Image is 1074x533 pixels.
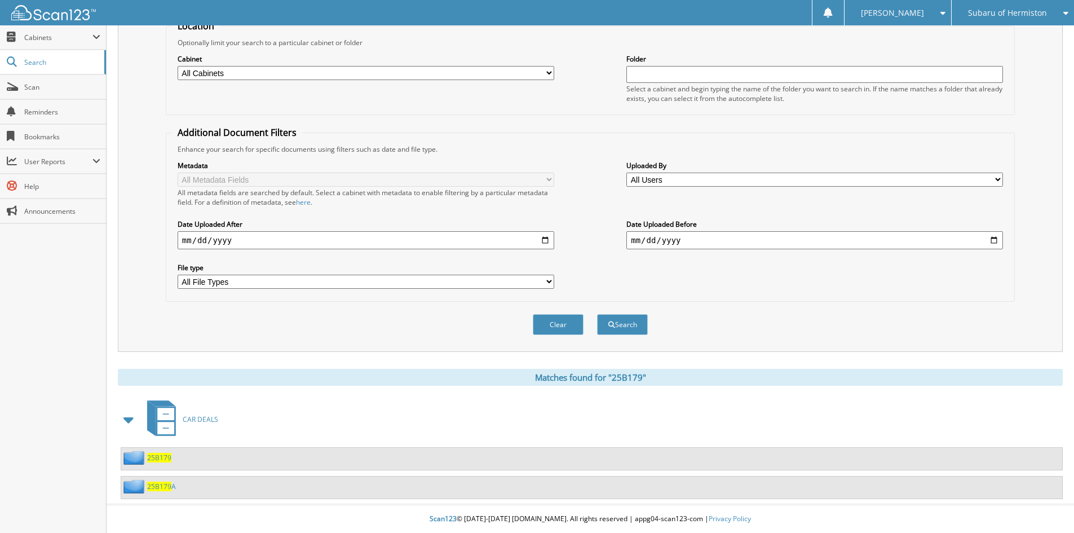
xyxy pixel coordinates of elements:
[24,82,100,92] span: Scan
[172,126,302,139] legend: Additional Document Filters
[107,505,1074,533] div: © [DATE]-[DATE] [DOMAIN_NAME]. All rights reserved | appg04-scan123-com |
[626,54,1003,64] label: Folder
[178,263,554,272] label: File type
[296,197,311,207] a: here
[172,144,1009,154] div: Enhance your search for specific documents using filters such as date and file type.
[709,514,751,523] a: Privacy Policy
[147,482,176,491] a: 25B179A
[24,206,100,216] span: Announcements
[123,479,147,494] img: folder2.png
[178,54,554,64] label: Cabinet
[24,58,99,67] span: Search
[178,231,554,249] input: start
[183,415,218,424] span: CAR DEALS
[626,219,1003,229] label: Date Uploaded Before
[123,451,147,465] img: folder2.png
[626,84,1003,103] div: Select a cabinet and begin typing the name of the folder you want to search in. If the name match...
[140,397,218,442] a: CAR DEALS
[147,453,171,462] a: 25B179
[24,33,92,42] span: Cabinets
[861,10,924,16] span: [PERSON_NAME]
[147,482,171,491] span: 25B179
[1018,479,1074,533] iframe: Chat Widget
[172,20,220,32] legend: Location
[24,182,100,191] span: Help
[597,314,648,335] button: Search
[626,161,1003,170] label: Uploaded By
[178,219,554,229] label: Date Uploaded After
[533,314,584,335] button: Clear
[178,161,554,170] label: Metadata
[11,5,96,20] img: scan123-logo-white.svg
[118,369,1063,386] div: Matches found for "25B179"
[626,231,1003,249] input: end
[178,188,554,207] div: All metadata fields are searched by default. Select a cabinet with metadata to enable filtering b...
[172,38,1009,47] div: Optionally limit your search to a particular cabinet or folder
[24,107,100,117] span: Reminders
[968,10,1047,16] span: Subaru of Hermiston
[24,157,92,166] span: User Reports
[430,514,457,523] span: Scan123
[24,132,100,142] span: Bookmarks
